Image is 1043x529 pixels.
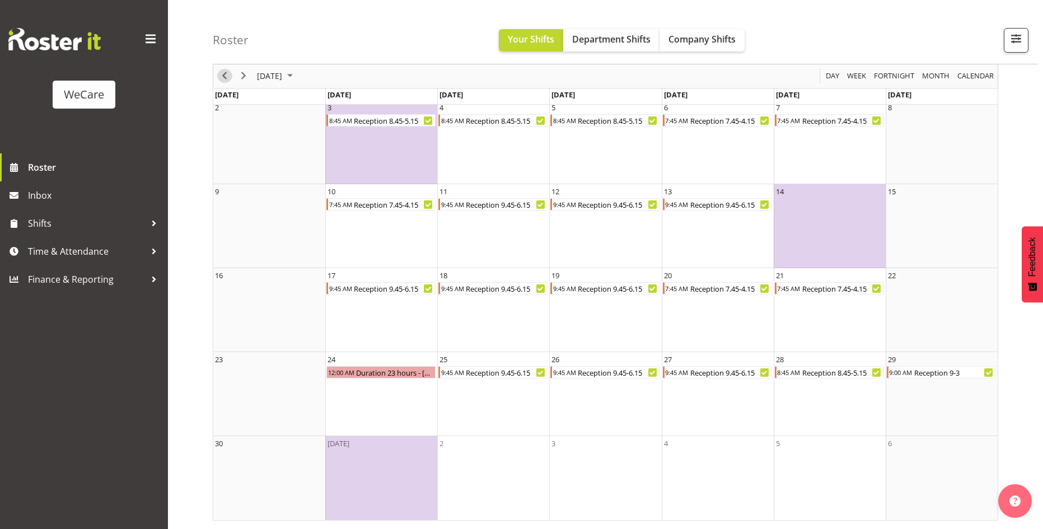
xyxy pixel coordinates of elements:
td: Sunday, November 30, 2025 [213,436,325,520]
div: 9:45 AM [440,283,465,294]
div: 27 [664,354,672,365]
img: Rosterit website logo [8,28,101,50]
td: Sunday, November 2, 2025 [213,100,325,184]
div: 9:45 AM [665,199,689,210]
div: Reception 9.45-6.15 [577,367,659,378]
div: Reception 7.45-4.15 [689,115,771,126]
span: Roster [28,159,162,176]
div: Reception 7.45-4.15 Begin From Friday, November 21, 2025 at 7:45:00 AM GMT+13:00 Ends At Friday, ... [775,282,884,294]
div: 22 [888,270,896,281]
div: Reception 9.45-6.15 [577,283,659,294]
div: Reception 7.45-4.15 [801,115,883,126]
div: Reception 9.45-6.15 [353,283,435,294]
div: 25 [439,354,447,365]
div: 7 [776,102,780,113]
div: Reception 8.45-5.15 [465,115,547,126]
div: [DATE] [328,438,349,449]
div: 16 [215,270,223,281]
div: Reception 8.45-5.15 Begin From Tuesday, November 4, 2025 at 8:45:00 AM GMT+13:00 Ends At Tuesday,... [438,114,548,127]
div: 29 [888,354,896,365]
span: Feedback [1027,237,1037,277]
span: Shifts [28,215,146,232]
span: calendar [956,69,995,83]
button: Fortnight [872,69,916,83]
span: [DATE] [776,90,799,100]
div: Reception 9.45-6.15 Begin From Monday, November 17, 2025 at 9:45:00 AM GMT+13:00 Ends At Monday, ... [326,282,436,294]
div: 4 [664,438,668,449]
div: 9:45 AM [552,367,577,378]
div: 7:45 AM [777,115,801,126]
div: Reception 9.45-6.15 Begin From Wednesday, November 19, 2025 at 9:45:00 AM GMT+13:00 Ends At Wedne... [550,282,660,294]
div: Reception 9.45-6.15 Begin From Wednesday, November 26, 2025 at 9:45:00 AM GMT+13:00 Ends At Wedne... [550,366,660,378]
div: 9:45 AM [552,283,577,294]
div: 7:45 AM [665,283,689,294]
button: Timeline Day [824,69,841,83]
div: Reception 8.45-5.15 [801,367,883,378]
div: 8 [888,102,892,113]
td: Tuesday, November 11, 2025 [437,184,549,268]
div: 17 [328,270,335,281]
td: Friday, November 21, 2025 [774,268,886,352]
div: 19 [551,270,559,281]
div: 7:45 AM [777,283,801,294]
td: Wednesday, December 3, 2025 [549,436,661,520]
div: Reception 9.45-6.15 [577,199,659,210]
td: Tuesday, December 2, 2025 [437,436,549,520]
td: Tuesday, November 4, 2025 [437,100,549,184]
div: next period [234,64,253,88]
div: Reception 9.45-6.15 Begin From Tuesday, November 25, 2025 at 9:45:00 AM GMT+13:00 Ends At Tuesday... [438,366,548,378]
div: 8:45 AM [328,115,353,126]
span: Time & Attendance [28,243,146,260]
td: Thursday, November 20, 2025 [662,268,774,352]
td: Saturday, November 15, 2025 [886,184,998,268]
td: Monday, November 17, 2025 [325,268,437,352]
div: Reception 9.45-6.15 Begin From Thursday, November 13, 2025 at 9:45:00 AM GMT+13:00 Ends At Thursd... [663,198,772,210]
div: Reception 7.45-4.15 [689,283,771,294]
span: [DATE] [256,69,283,83]
div: Reception 9-3 [913,367,995,378]
div: 28 [776,354,784,365]
div: Reception 8.45-5.15 [577,115,659,126]
div: 9:45 AM [440,367,465,378]
td: Wednesday, November 5, 2025 [549,100,661,184]
td: Sunday, November 16, 2025 [213,268,325,352]
div: Reception 9.45-6.15 Begin From Thursday, November 27, 2025 at 9:45:00 AM GMT+13:00 Ends At Thursd... [663,366,772,378]
div: 20 [664,270,672,281]
div: Reception 9.45-6.15 [465,199,547,210]
button: Timeline Week [845,69,868,83]
div: Duration 23 hours - [PERSON_NAME] [355,367,435,378]
div: 5 [776,438,780,449]
span: Week [846,69,867,83]
span: [DATE] [439,90,463,100]
span: Company Shifts [668,33,736,45]
div: 26 [551,354,559,365]
button: Next [236,69,251,83]
div: 23 [215,354,223,365]
span: [DATE] [328,90,351,100]
td: Monday, December 1, 2025 [325,436,437,520]
div: 8:45 AM [440,115,465,126]
div: Reception 7.45-4.15 [801,283,883,294]
div: Reception 8.45-5.15 Begin From Wednesday, November 5, 2025 at 8:45:00 AM GMT+13:00 Ends At Wednes... [550,114,660,127]
td: Sunday, November 9, 2025 [213,184,325,268]
div: 9:45 AM [665,367,689,378]
span: Day [825,69,840,83]
td: Saturday, November 8, 2025 [886,100,998,184]
td: Friday, December 5, 2025 [774,436,886,520]
td: Friday, November 28, 2025 [774,352,886,436]
div: 24 [328,354,335,365]
span: [DATE] [664,90,687,100]
div: Reception 7.45-4.15 Begin From Thursday, November 20, 2025 at 7:45:00 AM GMT+13:00 Ends At Thursd... [663,282,772,294]
div: Reception 7.45-4.15 Begin From Monday, November 10, 2025 at 7:45:00 AM GMT+13:00 Ends At Monday, ... [326,198,436,210]
span: Department Shifts [572,33,651,45]
div: 9:45 AM [440,199,465,210]
div: 9 [215,186,219,197]
td: Tuesday, November 18, 2025 [437,268,549,352]
div: 13 [664,186,672,197]
td: Thursday, November 6, 2025 [662,100,774,184]
button: Timeline Month [920,69,952,83]
div: 30 [215,438,223,449]
button: Previous [217,69,232,83]
div: 8:45 AM [777,367,801,378]
div: Reception 9.45-6.15 [689,199,771,210]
